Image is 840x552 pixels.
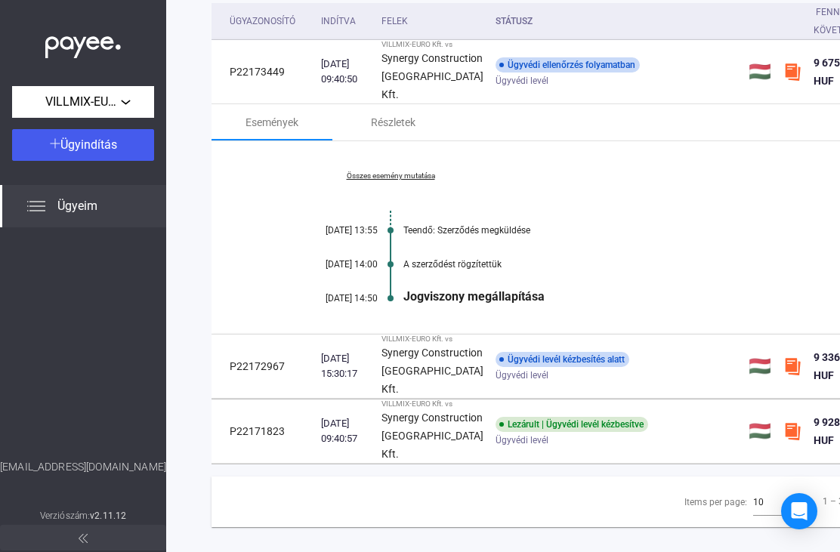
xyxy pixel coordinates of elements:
div: Események [246,113,298,131]
td: 🇭🇺 [743,40,777,104]
td: P22173449 [212,40,315,104]
mat-select: Items per page: [753,492,795,510]
strong: Synergy Construction [GEOGRAPHIC_DATA] Kft. [381,412,483,460]
strong: v2.11.12 [90,510,126,521]
td: P22172967 [212,335,315,399]
div: Items per page: [684,493,747,511]
span: Ügyeim [57,197,97,215]
div: [DATE] 09:40:50 [321,57,369,87]
div: VILLMIX-EURO Kft. vs [381,40,483,49]
div: Felek [381,12,408,30]
div: [DATE] 15:30:17 [321,351,369,381]
div: [DATE] 14:50 [287,293,378,304]
img: list.svg [27,197,45,215]
div: [DATE] 14:00 [287,259,378,270]
button: VILLMIX-EURO Kft. [12,86,154,118]
td: P22171823 [212,399,315,464]
img: szamlazzhu-mini [783,63,801,81]
td: 🇭🇺 [743,399,777,464]
div: Részletek [371,113,415,131]
div: Ügyvédi levél kézbesítés alatt [496,352,629,367]
div: Indítva [321,12,356,30]
strong: Synergy Construction [GEOGRAPHIC_DATA] Kft. [381,347,483,395]
div: Ügyvédi ellenőrzés folyamatban [496,57,640,72]
div: Indítva [321,12,369,30]
th: Státusz [489,3,743,40]
div: Felek [381,12,483,30]
strong: Synergy Construction [GEOGRAPHIC_DATA] Kft. [381,52,483,100]
img: szamlazzhu-mini [783,422,801,440]
div: VILLMIX-EURO Kft. vs [381,399,483,409]
span: Ügyvédi levél [496,366,548,384]
div: [DATE] 09:40:57 [321,416,369,446]
div: Lezárult | Ügyvédi levél kézbesítve [496,417,648,432]
span: Ügyvédi levél [496,72,548,90]
td: 🇭🇺 [743,335,777,399]
img: white-payee-white-dot.svg [45,28,121,59]
div: Open Intercom Messenger [781,493,817,529]
span: 10 [753,497,764,507]
div: Ügyazonosító [230,12,309,30]
div: [DATE] 13:55 [287,225,378,236]
span: Ügyvédi levél [496,431,548,449]
img: arrow-double-left-grey.svg [79,534,88,543]
div: Ügyazonosító [230,12,295,30]
span: Ügyindítás [60,137,117,152]
div: VILLMIX-EURO Kft. vs [381,335,483,344]
img: plus-white.svg [50,138,60,149]
img: szamlazzhu-mini [783,357,801,375]
span: VILLMIX-EURO Kft. [45,93,121,111]
button: Ügyindítás [12,129,154,161]
a: Összes esemény mutatása [287,171,494,180]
